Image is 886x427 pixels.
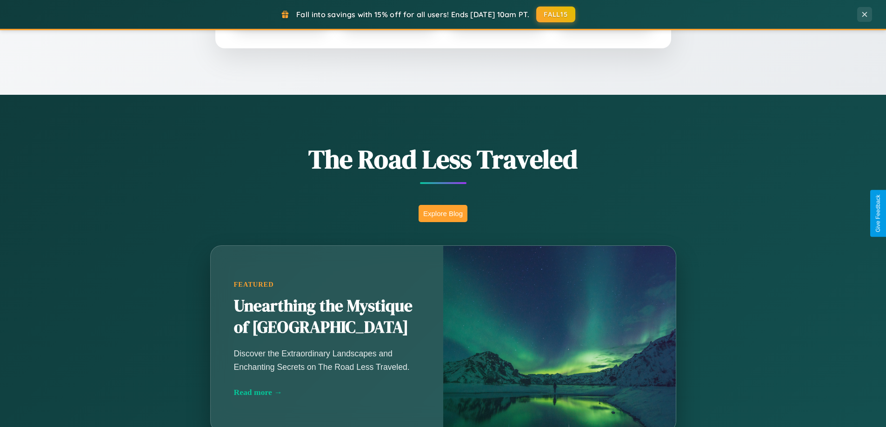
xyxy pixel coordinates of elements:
div: Read more → [234,388,420,397]
h1: The Road Less Traveled [164,141,722,177]
p: Discover the Extraordinary Landscapes and Enchanting Secrets on The Road Less Traveled. [234,347,420,373]
h2: Unearthing the Mystique of [GEOGRAPHIC_DATA] [234,296,420,338]
button: FALL15 [536,7,575,22]
div: Give Feedback [875,195,881,232]
div: Featured [234,281,420,289]
button: Explore Blog [419,205,467,222]
span: Fall into savings with 15% off for all users! Ends [DATE] 10am PT. [296,10,529,19]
